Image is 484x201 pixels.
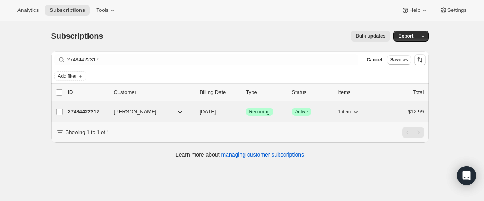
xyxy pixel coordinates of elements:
[356,33,385,39] span: Bulk updates
[338,106,360,117] button: 1 item
[68,106,424,117] div: 27484422317[PERSON_NAME][DATE]SuccessRecurringSuccessActive1 item$12.99
[338,88,378,96] div: Items
[413,88,424,96] p: Total
[397,5,433,16] button: Help
[457,166,476,185] div: Open Intercom Messenger
[58,73,77,79] span: Add filter
[96,7,108,13] span: Tools
[249,109,270,115] span: Recurring
[435,5,471,16] button: Settings
[68,88,424,96] div: IDCustomerBilling DateTypeStatusItemsTotal
[363,55,385,65] button: Cancel
[295,109,308,115] span: Active
[221,151,304,158] a: managing customer subscriptions
[414,54,426,65] button: Sort the results
[393,31,418,42] button: Export
[292,88,332,96] p: Status
[51,32,103,40] span: Subscriptions
[366,57,382,63] span: Cancel
[200,109,216,115] span: [DATE]
[114,108,157,116] span: [PERSON_NAME]
[13,5,43,16] button: Analytics
[246,88,286,96] div: Type
[387,55,411,65] button: Save as
[68,88,108,96] p: ID
[66,128,110,136] p: Showing 1 to 1 of 1
[45,5,90,16] button: Subscriptions
[67,54,359,65] input: Filter subscribers
[447,7,467,13] span: Settings
[17,7,39,13] span: Analytics
[68,108,108,116] p: 27484422317
[176,151,304,159] p: Learn more about
[398,33,413,39] span: Export
[338,109,351,115] span: 1 item
[50,7,85,13] span: Subscriptions
[54,71,86,81] button: Add filter
[109,105,189,118] button: [PERSON_NAME]
[91,5,121,16] button: Tools
[200,88,240,96] p: Billing Date
[114,88,194,96] p: Customer
[390,57,408,63] span: Save as
[402,127,424,138] nav: Pagination
[351,31,390,42] button: Bulk updates
[408,109,424,115] span: $12.99
[409,7,420,13] span: Help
